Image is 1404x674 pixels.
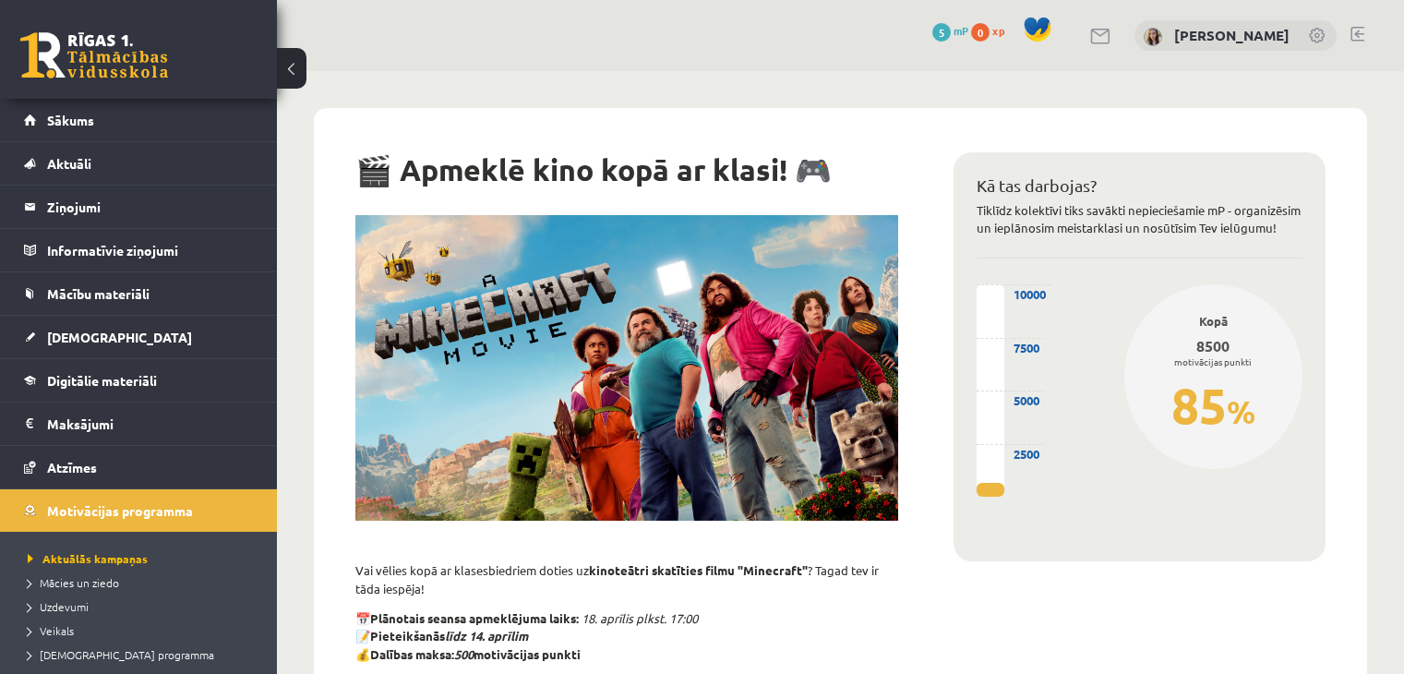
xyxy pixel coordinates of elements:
a: Rīgas 1. Tālmācības vidusskola [20,32,168,78]
strong: Plānotais seansa apmeklējuma laiks: [370,610,579,626]
a: [DEMOGRAPHIC_DATA] [24,316,254,358]
img: p28215037_v_h8_ab.jpg [355,215,898,521]
a: Maksājumi [24,403,254,445]
span: Sākums [47,112,94,128]
em: 500 [454,646,474,662]
span: Veikals [28,623,74,638]
a: Mācies un ziedo [28,574,258,591]
div: Kopā [1152,312,1275,331]
span: mP [954,23,968,38]
p: 📅 📝 💰 [355,609,898,664]
a: Aktuālās kampaņas [28,550,258,567]
p: Vai vēlies kopā ar klasesbiedriem doties uz ? Tagad tev ir tāda iespēja! [355,561,898,598]
a: Informatīvie ziņojumi [24,229,254,271]
div: 85 [1152,368,1275,442]
div: 8500 [1152,335,1275,357]
a: 5 mP [932,23,968,38]
span: [DEMOGRAPHIC_DATA] [47,329,192,345]
span: Uzdevumi [28,599,89,614]
strong: kinoteātri skatīties filmu "Minecraft" [589,562,808,578]
span: 0 [971,23,990,42]
a: 0 xp [971,23,1014,38]
span: Mācību materiāli [47,285,150,302]
div: 10000 [977,284,1050,304]
div: 5000 [977,391,1044,410]
a: Aktuāli [24,142,254,185]
em: līdz 14. aprīlim [445,628,528,644]
a: Uzdevumi [28,598,258,615]
h2: Kā tas darbojas? [977,175,1302,196]
span: Digitālie materiāli [47,372,157,389]
span: Aktuālās kampaņas [28,551,148,566]
strong: Dalības maksa: motivācijas punkti [370,646,581,662]
img: Marija Nicmane [1144,28,1162,46]
span: Atzīmes [47,459,97,475]
div: 2500 [977,444,1044,463]
a: Ziņojumi [24,186,254,228]
h1: 🎬 Apmeklē kino kopā ar klasi! 🎮 [355,152,898,187]
legend: Maksājumi [47,403,254,445]
a: Sākums [24,99,254,141]
a: Motivācijas programma [24,489,254,532]
span: Motivācijas programma [47,502,193,519]
div: 7500 [977,338,1044,357]
span: [DEMOGRAPHIC_DATA] programma [28,647,214,662]
legend: Informatīvie ziņojumi [47,229,254,271]
a: [PERSON_NAME] [1174,26,1290,44]
em: 18. aprīlis plkst. 17:00 [582,610,698,626]
div: motivācijas punkti [1152,355,1275,368]
a: Digitālie materiāli [24,359,254,402]
a: Atzīmes [24,446,254,488]
span: % [1227,391,1255,431]
span: xp [992,23,1004,38]
a: [DEMOGRAPHIC_DATA] programma [28,646,258,663]
a: Veikals [28,622,258,639]
strong: Pieteikšanās [370,628,528,644]
p: Tiklīdz kolektīvi tiks savākti nepieciešamie mP - organizēsim un ieplānosim meistarklasi un nosūt... [977,201,1302,238]
span: 5 [932,23,951,42]
a: Mācību materiāli [24,272,254,315]
span: Mācies un ziedo [28,575,119,590]
span: Aktuāli [47,155,91,172]
legend: Ziņojumi [47,186,254,228]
